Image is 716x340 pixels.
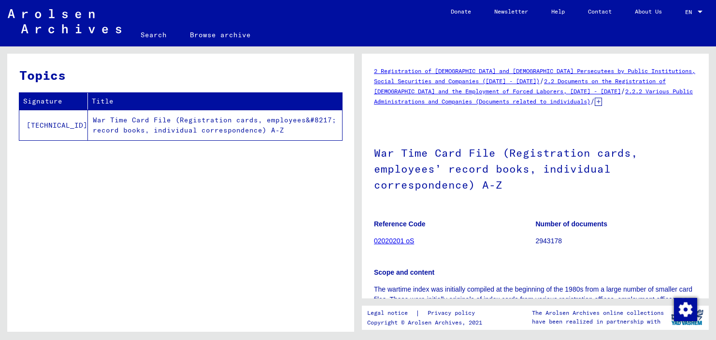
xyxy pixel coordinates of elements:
[374,67,695,85] a: 2 Registration of [DEMOGRAPHIC_DATA] and [DEMOGRAPHIC_DATA] Persecutees by Public Institutions, S...
[19,93,88,110] th: Signature
[374,268,434,276] b: Scope and content
[536,220,608,228] b: Number of documents
[88,93,342,110] th: Title
[420,308,487,318] a: Privacy policy
[19,110,88,140] td: [TECHNICAL_ID]
[621,87,625,95] span: /
[88,110,342,140] td: War Time Card File (Registration cards, employees&#8217; record books, individual correspondence)...
[19,66,342,85] h3: Topics
[536,236,697,246] p: 2943178
[532,309,664,317] p: The Arolsen Archives online collections
[669,305,705,329] img: yv_logo.png
[685,9,696,15] span: EN
[129,23,178,46] a: Search
[532,317,664,326] p: have been realized in partnership with
[590,97,595,105] span: /
[367,318,487,327] p: Copyright © Arolsen Archives, 2021
[673,297,697,321] div: Change consent
[374,220,426,228] b: Reference Code
[374,131,697,205] h1: War Time Card File (Registration cards, employees’ record books, individual correspondence) A-Z
[540,76,544,85] span: /
[367,308,415,318] a: Legal notice
[674,298,697,321] img: Change consent
[374,284,697,325] p: The wartime index was initially compiled at the beginning of the 1980s from a large number of sma...
[178,23,262,46] a: Browse archive
[8,9,121,33] img: Arolsen_neg.svg
[367,308,487,318] div: |
[374,237,414,245] a: 02020201 oS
